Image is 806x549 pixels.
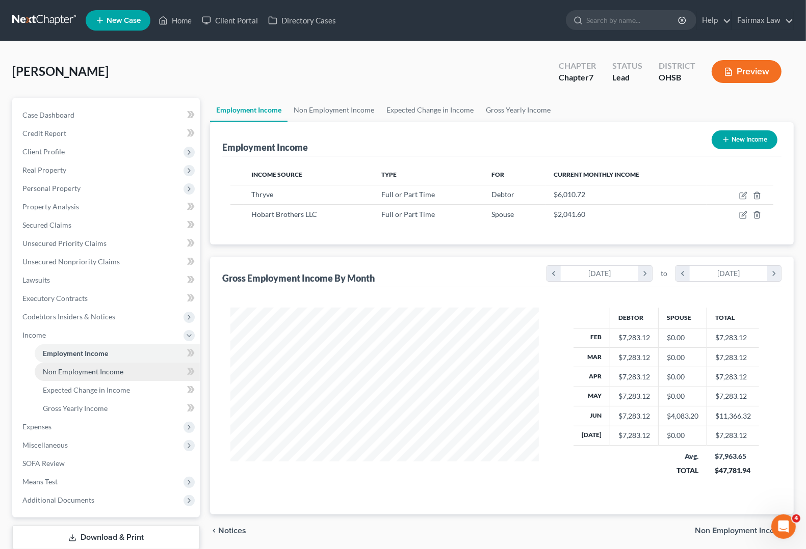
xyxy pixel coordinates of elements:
[43,367,123,376] span: Non Employment Income
[667,411,698,421] div: $4,083.20
[618,411,650,421] div: $7,283.12
[14,271,200,289] a: Lawsuits
[22,312,115,321] span: Codebtors Insiders & Notices
[658,308,707,328] th: Spouse
[667,372,698,382] div: $0.00
[43,349,108,358] span: Employment Income
[22,184,81,193] span: Personal Property
[559,60,596,72] div: Chapter
[252,190,274,199] span: Thryve
[707,328,759,347] td: $7,283.12
[712,130,777,149] button: New Income
[618,372,650,382] div: $7,283.12
[574,387,610,406] th: May
[22,129,66,138] span: Credit Report
[586,11,680,30] input: Search by name...
[707,406,759,426] td: $11,366.32
[107,17,141,24] span: New Case
[14,289,200,308] a: Executory Contracts
[381,210,435,218] span: Full or Part Time
[22,239,107,248] span: Unsecured Priority Claims
[690,266,768,281] div: [DATE]
[480,98,557,122] a: Gross Yearly Income
[554,190,585,199] span: $6,010.72
[35,381,200,399] a: Expected Change in Income
[574,367,610,387] th: Apr
[22,276,50,284] span: Lawsuits
[381,190,435,199] span: Full or Part Time
[707,308,759,328] th: Total
[491,210,514,218] span: Spouse
[667,391,698,401] div: $0.00
[491,190,514,199] span: Debtor
[767,266,781,281] i: chevron_right
[288,98,380,122] a: Non Employment Income
[22,441,68,449] span: Miscellaneous
[618,430,650,441] div: $7,283.12
[263,11,341,30] a: Directory Cases
[43,386,130,394] span: Expected Change in Income
[666,465,698,476] div: TOTAL
[618,391,650,401] div: $7,283.12
[43,404,108,413] span: Gross Yearly Income
[574,328,610,347] th: Feb
[559,72,596,84] div: Chapter
[222,272,375,284] div: Gross Employment Income By Month
[14,106,200,124] a: Case Dashboard
[14,124,200,143] a: Credit Report
[792,514,800,523] span: 4
[22,294,88,303] span: Executory Contracts
[707,387,759,406] td: $7,283.12
[153,11,197,30] a: Home
[574,426,610,445] th: [DATE]
[22,496,94,504] span: Additional Documents
[771,514,796,539] iframe: Intercom live chat
[695,527,786,535] span: Non Employment Income
[667,430,698,441] div: $0.00
[210,98,288,122] a: Employment Income
[697,11,731,30] a: Help
[14,198,200,216] a: Property Analysis
[35,344,200,363] a: Employment Income
[554,171,639,178] span: Current Monthly Income
[252,171,303,178] span: Income Source
[574,406,610,426] th: Jun
[210,527,218,535] i: chevron_left
[252,210,318,218] span: Hobart Brothers LLC
[659,72,695,84] div: OHSB
[661,268,667,279] span: to
[14,454,200,473] a: SOFA Review
[22,111,74,119] span: Case Dashboard
[12,64,109,78] span: [PERSON_NAME]
[638,266,652,281] i: chevron_right
[22,477,58,486] span: Means Test
[676,266,690,281] i: chevron_left
[22,422,51,431] span: Expenses
[222,141,308,153] div: Employment Income
[210,527,246,535] button: chevron_left Notices
[612,72,642,84] div: Lead
[381,171,397,178] span: Type
[712,60,782,83] button: Preview
[732,11,793,30] a: Fairmax Law
[666,451,698,461] div: Avg.
[22,166,66,174] span: Real Property
[218,527,246,535] span: Notices
[715,451,751,461] div: $7,963.65
[695,527,794,535] button: Non Employment Income chevron_right
[715,465,751,476] div: $47,781.94
[667,333,698,343] div: $0.00
[14,253,200,271] a: Unsecured Nonpriority Claims
[667,352,698,363] div: $0.00
[35,363,200,381] a: Non Employment Income
[610,308,658,328] th: Debtor
[22,221,71,229] span: Secured Claims
[561,266,639,281] div: [DATE]
[707,426,759,445] td: $7,283.12
[574,347,610,367] th: Mar
[197,11,263,30] a: Client Portal
[612,60,642,72] div: Status
[22,202,79,211] span: Property Analysis
[707,367,759,387] td: $7,283.12
[22,147,65,156] span: Client Profile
